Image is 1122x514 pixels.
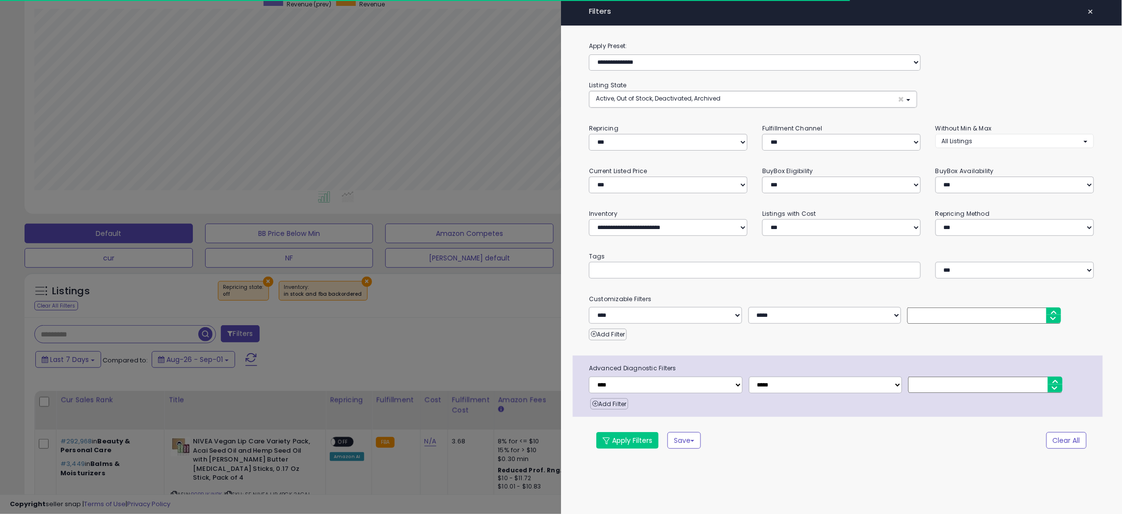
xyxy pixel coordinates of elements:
small: Listings with Cost [762,209,816,218]
small: Repricing [589,124,618,132]
small: Customizable Filters [582,294,1101,305]
button: Save [668,432,701,449]
span: Advanced Diagnostic Filters [582,363,1103,374]
small: Fulfillment Channel [762,124,822,132]
button: Clear All [1046,432,1087,449]
small: Repricing Method [935,209,990,218]
small: BuyBox Eligibility [762,167,813,175]
button: × [1084,5,1098,19]
label: Apply Preset: [582,41,1101,51]
button: Apply Filters [596,432,659,449]
button: Add Filter [590,398,628,410]
small: Tags [582,251,1101,262]
button: All Listings [935,134,1094,148]
h4: Filters [589,7,1094,16]
small: Without Min & Max [935,124,992,132]
button: Add Filter [589,329,627,340]
span: × [1088,5,1094,19]
small: Listing State [589,81,627,89]
button: Active, Out of Stock, Deactivated, Archived × [589,91,917,107]
small: BuyBox Availability [935,167,994,175]
span: Active, Out of Stock, Deactivated, Archived [596,94,721,103]
small: Inventory [589,209,617,218]
span: × [898,94,905,104]
span: All Listings [942,137,973,145]
small: Current Listed Price [589,167,647,175]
